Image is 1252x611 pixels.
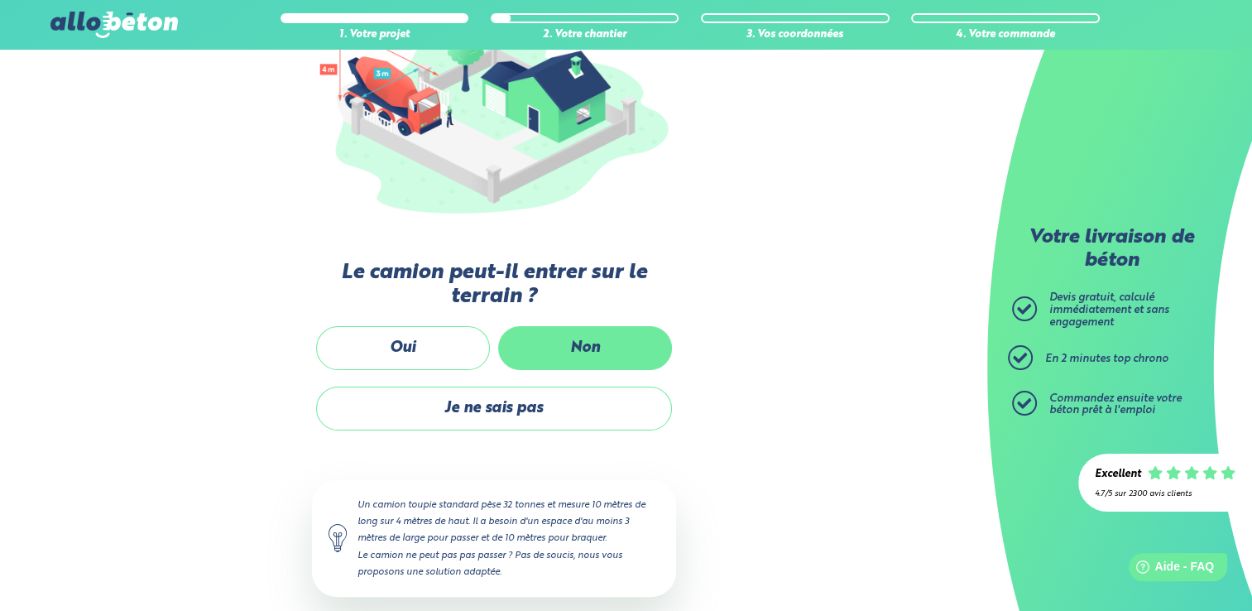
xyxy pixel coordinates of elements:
div: 4.7/5 sur 2300 avis clients [1095,489,1235,498]
label: Oui [316,326,490,370]
div: Excellent [1095,469,1141,481]
label: Non [498,326,672,370]
iframe: Help widget launcher [1105,546,1234,593]
div: Un camion toupie standard pèse 32 tonnes et mesure 10 mètres de long sur 4 mètres de haut. Il a b... [312,480,676,597]
img: allobéton [50,12,178,38]
div: 1. Votre projet [281,29,469,41]
span: Commandez ensuite votre béton prêt à l'emploi [1049,393,1182,416]
span: Devis gratuit, calculé immédiatement et sans engagement [1049,292,1169,327]
span: En 2 minutes top chrono [1045,354,1168,364]
div: 4. Votre commande [911,29,1100,41]
label: Le camion peut-il entrer sur le terrain ? [312,261,676,310]
label: Je ne sais pas [316,387,672,431]
div: 2. Votre chantier [491,29,679,41]
div: 3. Vos coordonnées [701,29,890,41]
p: Votre livraison de béton [1016,227,1206,272]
